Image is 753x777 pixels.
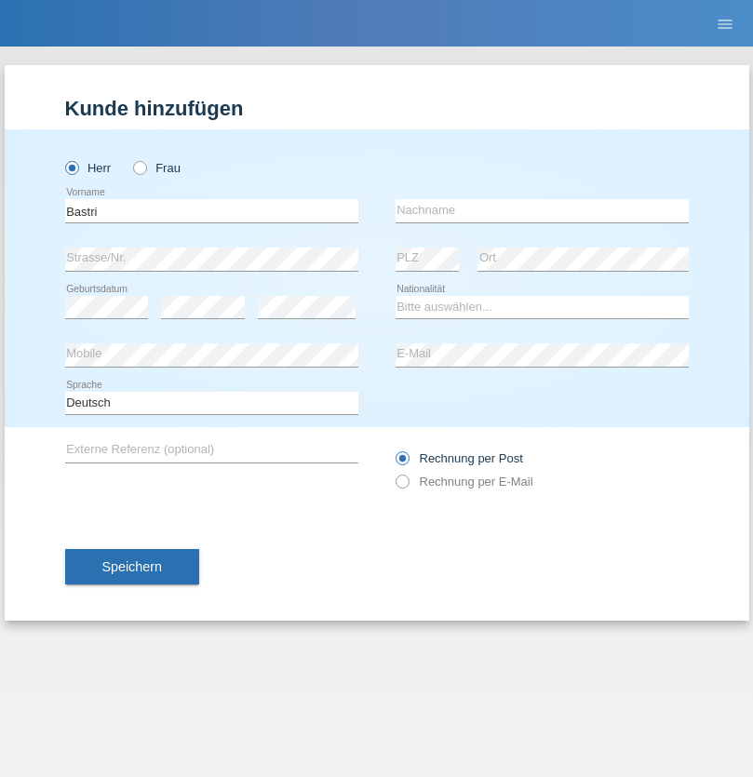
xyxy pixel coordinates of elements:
[133,161,145,173] input: Frau
[396,475,533,489] label: Rechnung per E-Mail
[102,559,162,574] span: Speichern
[396,451,408,475] input: Rechnung per Post
[396,475,408,498] input: Rechnung per E-Mail
[65,97,689,120] h1: Kunde hinzufügen
[706,18,744,29] a: menu
[396,451,523,465] label: Rechnung per Post
[65,161,112,175] label: Herr
[65,549,199,584] button: Speichern
[65,161,77,173] input: Herr
[716,15,734,33] i: menu
[133,161,181,175] label: Frau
